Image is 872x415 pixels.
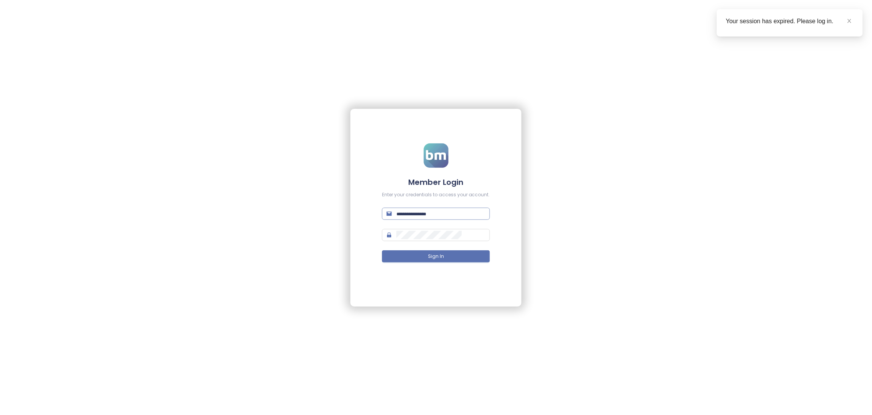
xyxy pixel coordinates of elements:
[382,250,490,262] button: Sign In
[382,177,490,188] h4: Member Login
[382,191,490,199] div: Enter your credentials to access your account.
[726,17,854,26] div: Your session has expired. Please log in.
[847,18,852,24] span: close
[424,143,449,168] img: logo
[387,232,392,238] span: lock
[428,253,444,260] span: Sign In
[387,211,392,216] span: mail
